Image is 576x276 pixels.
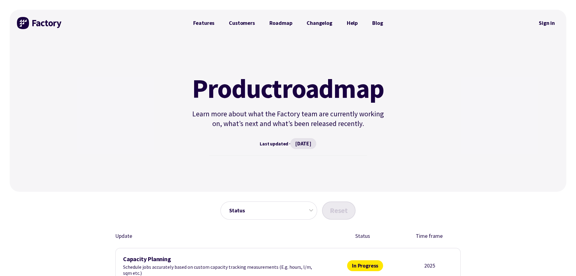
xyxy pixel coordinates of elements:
[262,17,300,29] a: Roadmap
[190,109,387,128] p: Learn more about what the Factory team are currently working on, what’s next and what’s been rele...
[299,17,339,29] a: Changelog
[115,232,314,241] div: Update
[186,17,390,29] nav: Primary Navigation
[411,232,447,241] div: Time frame
[414,262,446,269] div: 2025
[282,75,384,102] mark: roadmap
[535,16,559,30] nav: Secondary Navigation
[222,17,262,29] a: Customers
[290,138,316,149] span: [DATE]
[365,17,390,29] a: Blog
[186,17,222,29] a: Features
[535,16,559,30] a: Sign in
[17,17,62,29] img: Factory
[123,256,317,276] div: Schedule jobs accurately based on custom capacity tracking measurements (E.g. hours, l/m, sqm etc.)
[322,201,356,220] button: Reset
[340,17,365,29] a: Help
[190,138,387,149] div: Last updated ·
[347,260,383,271] span: In Progress
[123,256,317,263] h3: Capacity Planning
[344,232,381,241] div: Status
[190,75,387,102] h1: Product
